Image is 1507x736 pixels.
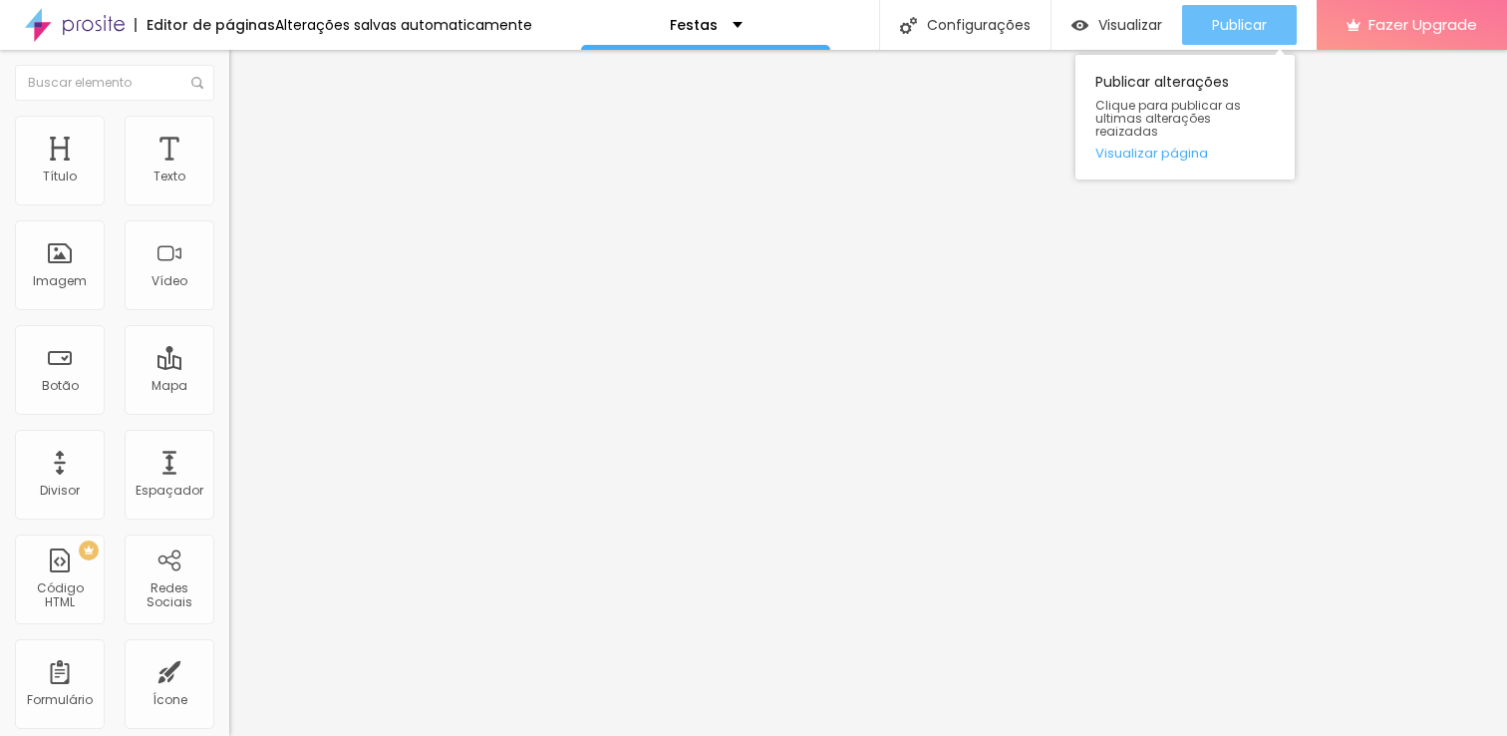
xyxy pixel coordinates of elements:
img: view-1.svg [1071,17,1088,34]
div: Redes Sociais [130,581,208,610]
div: Publicar alterações [1075,55,1295,180]
div: Espaçador [136,484,203,498]
div: Imagem [33,274,87,288]
img: Icone [900,17,917,34]
div: Divisor [40,484,80,498]
p: Festas [670,18,718,32]
img: Icone [191,77,203,89]
div: Alterações salvas automaticamente [275,18,532,32]
div: Código HTML [20,581,99,610]
span: Publicar [1212,17,1267,33]
iframe: Editor [229,50,1507,736]
button: Visualizar [1052,5,1182,45]
span: Fazer Upgrade [1368,16,1477,33]
div: Texto [153,170,185,184]
input: Buscar elemento [15,65,214,101]
div: Botão [42,379,79,393]
div: Editor de páginas [135,18,275,32]
div: Título [43,170,77,184]
span: Visualizar [1098,17,1162,33]
button: Publicar [1182,5,1297,45]
div: Mapa [151,379,187,393]
div: Formulário [27,693,93,707]
div: Ícone [152,693,187,707]
div: Vídeo [151,274,187,288]
a: Visualizar página [1095,147,1275,160]
span: Clique para publicar as ultimas alterações reaizadas [1095,99,1275,139]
